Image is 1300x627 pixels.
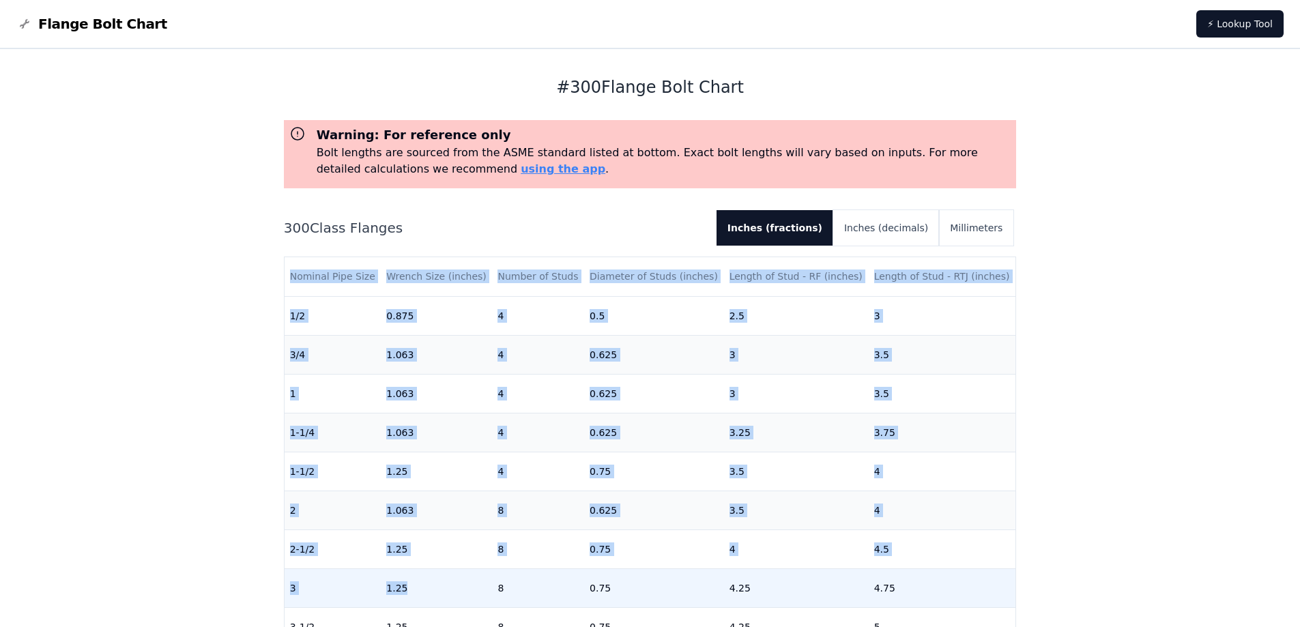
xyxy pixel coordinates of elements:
button: Inches (decimals) [833,210,939,246]
th: Nominal Pipe Size [285,257,381,296]
h1: # 300 Flange Bolt Chart [284,76,1017,98]
td: 0.625 [584,491,724,529]
td: 3.5 [724,452,869,491]
td: 3 [869,296,1016,335]
th: Length of Stud - RTJ (inches) [869,257,1016,296]
td: 2 [285,491,381,529]
td: 4.5 [869,529,1016,568]
td: 4 [724,529,869,568]
td: 0.75 [584,452,724,491]
th: Number of Studs [492,257,584,296]
td: 4 [492,335,584,374]
td: 4.25 [724,568,869,607]
td: 1.063 [381,491,492,529]
td: 0.625 [584,335,724,374]
img: Flange Bolt Chart Logo [16,16,33,32]
td: 2.5 [724,296,869,335]
td: 1.25 [381,529,492,568]
td: 4 [492,296,584,335]
td: 3.5 [869,374,1016,413]
td: 0.875 [381,296,492,335]
td: 4 [492,374,584,413]
td: 3 [285,568,381,607]
th: Length of Stud - RF (inches) [724,257,869,296]
td: 3.5 [724,491,869,529]
th: Diameter of Studs (inches) [584,257,724,296]
td: 3 [724,374,869,413]
a: using the app [521,162,605,175]
button: Millimeters [939,210,1013,246]
td: 1-1/4 [285,413,381,452]
td: 2-1/2 [285,529,381,568]
th: Wrench Size (inches) [381,257,492,296]
td: 3.25 [724,413,869,452]
td: 1.25 [381,568,492,607]
td: 1-1/2 [285,452,381,491]
td: 1.063 [381,413,492,452]
td: 1.063 [381,335,492,374]
td: 1.25 [381,452,492,491]
td: 3/4 [285,335,381,374]
td: 4.75 [869,568,1016,607]
button: Inches (fractions) [717,210,833,246]
td: 8 [492,529,584,568]
td: 8 [492,568,584,607]
a: ⚡ Lookup Tool [1196,10,1284,38]
td: 0.75 [584,529,724,568]
td: 0.625 [584,374,724,413]
td: 4 [869,491,1016,529]
td: 8 [492,491,584,529]
td: 4 [869,452,1016,491]
td: 0.5 [584,296,724,335]
td: 3.5 [869,335,1016,374]
h3: Warning: For reference only [317,126,1011,145]
td: 0.625 [584,413,724,452]
td: 1.063 [381,374,492,413]
h2: 300 Class Flanges [284,218,706,237]
td: 1 [285,374,381,413]
p: Bolt lengths are sourced from the ASME standard listed at bottom. Exact bolt lengths will vary ba... [317,145,1011,177]
td: 3.75 [869,413,1016,452]
td: 4 [492,413,584,452]
td: 4 [492,452,584,491]
td: 1/2 [285,296,381,335]
td: 0.75 [584,568,724,607]
span: Flange Bolt Chart [38,14,167,33]
td: 3 [724,335,869,374]
a: Flange Bolt Chart LogoFlange Bolt Chart [16,14,167,33]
